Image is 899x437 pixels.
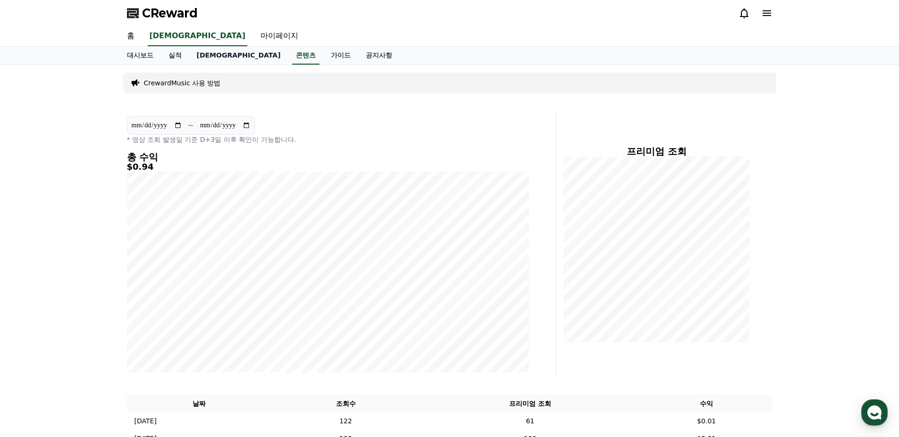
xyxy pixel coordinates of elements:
[292,47,319,65] a: 콘텐츠
[127,395,272,412] th: 날짜
[122,299,181,322] a: 설정
[640,395,772,412] th: 수익
[119,26,142,46] a: 홈
[253,26,306,46] a: 마이페이지
[119,47,161,65] a: 대시보드
[563,146,750,157] h4: 프리미엄 조회
[640,412,772,430] td: $0.01
[3,299,62,322] a: 홈
[358,47,400,65] a: 공지사항
[62,299,122,322] a: 대화
[30,313,35,321] span: 홈
[127,152,529,162] h4: 총 수익
[420,412,640,430] td: 61
[161,47,189,65] a: 실적
[272,412,420,430] td: 122
[188,120,194,131] p: ~
[272,395,420,412] th: 조회수
[146,313,157,321] span: 설정
[127,135,529,144] p: * 영상 조회 발생일 기준 D+3일 이후 확인이 가능합니다.
[86,313,98,321] span: 대화
[144,78,221,88] a: CrewardMusic 사용 방법
[323,47,358,65] a: 가이드
[189,47,288,65] a: [DEMOGRAPHIC_DATA]
[127,6,198,21] a: CReward
[127,162,529,172] h5: $0.94
[134,416,157,426] p: [DATE]
[148,26,247,46] a: [DEMOGRAPHIC_DATA]
[420,395,640,412] th: 프리미엄 조회
[142,6,198,21] span: CReward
